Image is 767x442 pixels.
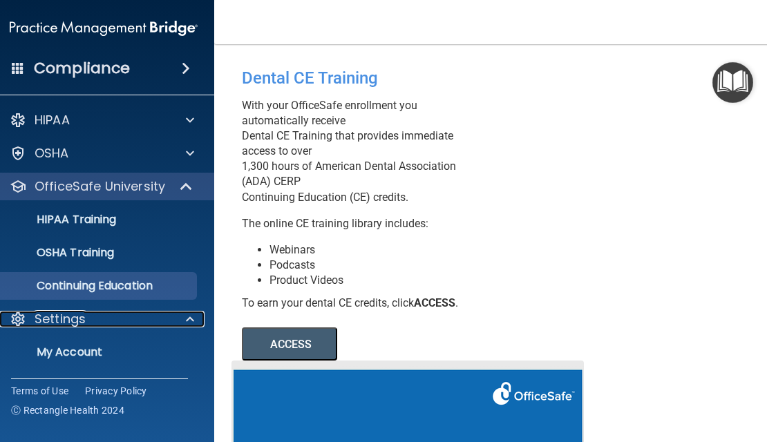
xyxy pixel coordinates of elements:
[11,403,124,417] span: Ⓒ Rectangle Health 2024
[242,98,473,205] p: With your OfficeSafe enrollment you automatically receive Dental CE Training that provides immedi...
[35,178,165,195] p: OfficeSafe University
[269,258,473,273] li: Podcasts
[242,327,337,361] button: ACCESS
[10,145,194,162] a: OSHA
[2,246,114,260] p: OSHA Training
[2,345,191,359] p: My Account
[10,311,194,327] a: Settings
[34,59,130,78] h4: Compliance
[10,112,194,128] a: HIPAA
[712,62,753,103] button: Open Resource Center
[2,213,116,227] p: HIPAA Training
[242,296,473,311] div: To earn your dental CE credits, click .
[242,58,473,98] div: Dental CE Training
[269,273,473,288] li: Product Videos
[85,384,147,398] a: Privacy Policy
[35,112,70,128] p: HIPAA
[35,311,86,327] p: Settings
[35,145,69,162] p: OSHA
[242,216,473,231] p: The online CE training library includes:
[2,279,191,293] p: Continuing Education
[269,242,473,258] li: Webinars
[2,378,191,392] p: Sign Out
[10,15,198,42] img: PMB logo
[242,340,620,350] a: ACCESS
[11,384,68,398] a: Terms of Use
[10,178,193,195] a: OfficeSafe University
[414,296,455,309] b: ACCESS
